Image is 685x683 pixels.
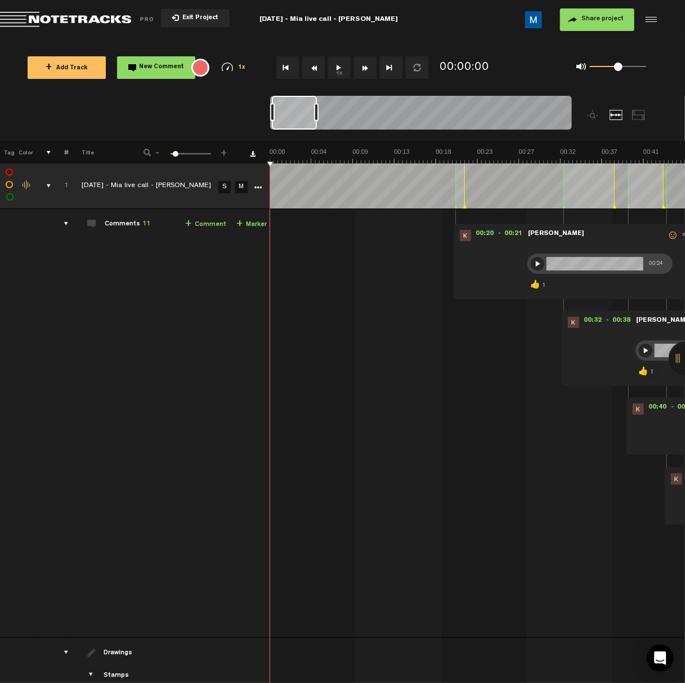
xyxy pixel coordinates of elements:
[236,220,243,229] span: +
[646,260,663,268] div: 00:24
[647,645,674,672] div: Open Intercom Messenger
[105,220,150,229] div: Comments
[117,56,195,79] button: New Comment
[380,56,402,79] button: Go to end
[498,230,527,241] span: - 00:21
[253,181,263,192] a: More
[525,11,542,28] img: ACg8ocIOPGZ1nKnWlqfV2KHzdBwKpzbn0O8gjjJSz20JjGHmvKzplw=s96-c
[17,141,34,163] th: Color
[51,163,69,209] td: Click to change the order number 1
[153,148,162,154] span: -
[69,163,215,209] td: Click to edit the title [DATE] - Mia live call - [PERSON_NAME]
[328,56,351,79] button: 1x
[185,220,191,229] span: +
[220,6,439,34] div: [DATE] - Mia live call - [PERSON_NAME]
[140,64,185,70] span: New Comment
[644,403,671,415] span: 00:40
[471,230,498,241] span: 00:20
[527,230,585,238] span: [PERSON_NAME]
[260,6,399,34] div: [DATE] - Mia live call - [PERSON_NAME]
[222,63,233,72] img: speedometer.svg
[213,63,254,72] div: 1x
[560,8,634,31] button: Share project
[28,56,106,79] button: +Add Track
[530,278,541,292] p: 👍
[185,218,226,231] a: Comment
[302,56,325,79] button: Rewind
[581,16,624,23] span: Share project
[46,65,88,72] span: Add Track
[440,60,489,76] div: 00:00:00
[51,141,69,163] th: #
[406,56,428,79] button: Loop
[34,163,51,209] td: comments, stamps & drawings
[276,56,299,79] button: Go to beginning
[104,649,135,658] div: Drawings
[161,9,230,27] button: Exit Project
[460,230,471,241] img: ACg8ocIcFQaXaA6mNjY9otu5dz8mY468G7S4BGLOj3OpOv_AxuWwrw=s96-c
[19,180,35,190] div: Change the color of the waveform
[235,181,248,193] a: M
[69,141,129,163] th: Title
[220,148,229,154] span: +
[236,218,267,231] a: Marker
[606,317,635,328] span: - 00:38
[191,59,209,77] div: {{ tooltip_message }}
[250,151,256,157] a: Download comments
[579,317,606,328] span: 00:32
[238,65,246,71] span: 1x
[51,209,69,638] td: comments
[638,365,649,379] p: 👍
[82,181,228,192] div: Click to edit the title
[179,15,218,21] span: Exit Project
[633,403,644,415] img: ACg8ocIcFQaXaA6mNjY9otu5dz8mY468G7S4BGLOj3OpOv_AxuWwrw=s96-c
[142,221,150,228] span: 11
[104,671,129,681] div: Stamps
[541,278,548,292] p: 1
[649,365,656,379] p: 1
[53,647,70,658] div: drawings
[35,180,53,192] div: comments, stamps & drawings
[53,218,70,229] div: comments
[671,473,682,485] img: ACg8ocIcFQaXaA6mNjY9otu5dz8mY468G7S4BGLOj3OpOv_AxuWwrw=s96-c
[53,181,70,192] div: Click to change the order number
[218,181,231,193] a: S
[17,163,34,209] td: Change the color of the waveform
[354,56,377,79] button: Fast Forward
[46,63,52,72] span: +
[568,317,579,328] img: ACg8ocIcFQaXaA6mNjY9otu5dz8mY468G7S4BGLOj3OpOv_AxuWwrw=s96-c
[87,671,96,680] span: Showcase stamps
